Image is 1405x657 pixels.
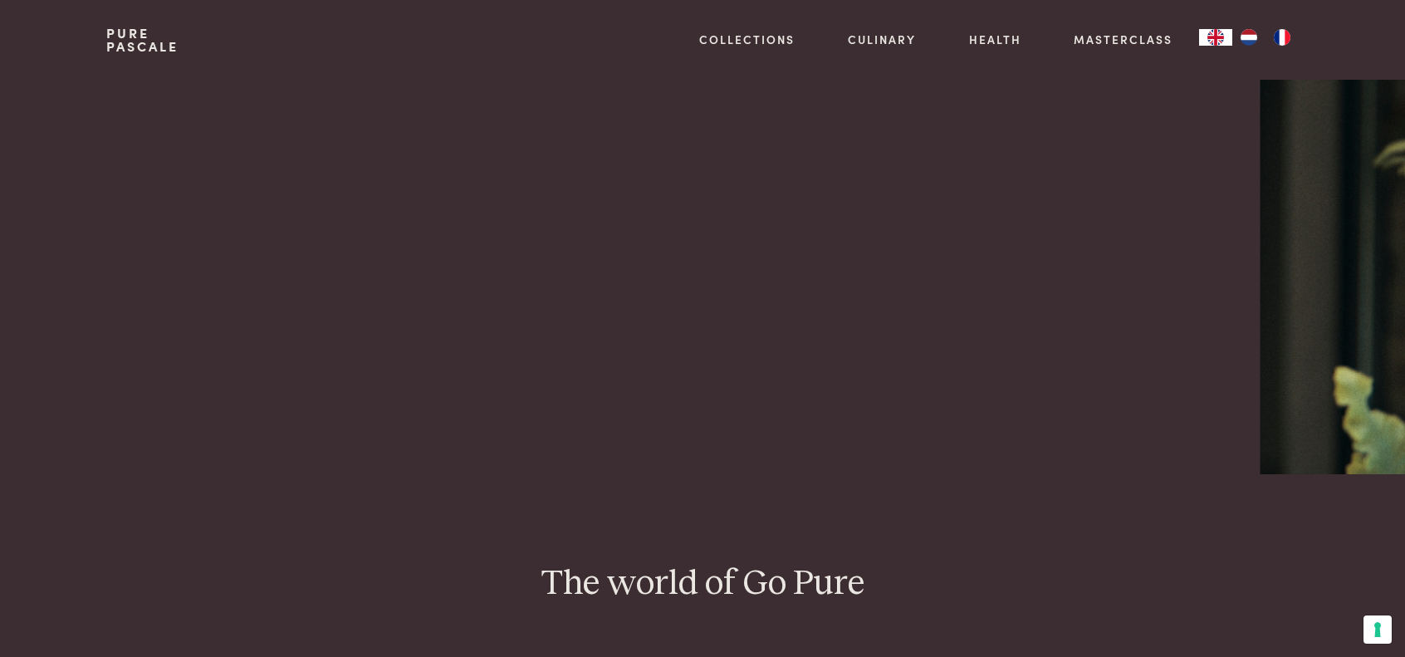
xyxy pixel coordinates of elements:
aside: Language selected: English [1199,29,1299,46]
a: Masterclass [1074,31,1172,48]
a: Health [969,31,1021,48]
a: NL [1232,29,1265,46]
a: PurePascale [106,27,179,53]
ul: Language list [1232,29,1299,46]
a: Collections [699,31,795,48]
h2: The world of Go Pure [106,562,1299,606]
a: FR [1265,29,1299,46]
a: Culinary [848,31,916,48]
div: Language [1199,29,1232,46]
a: EN [1199,29,1232,46]
button: Your consent preferences for tracking technologies [1363,615,1392,644]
